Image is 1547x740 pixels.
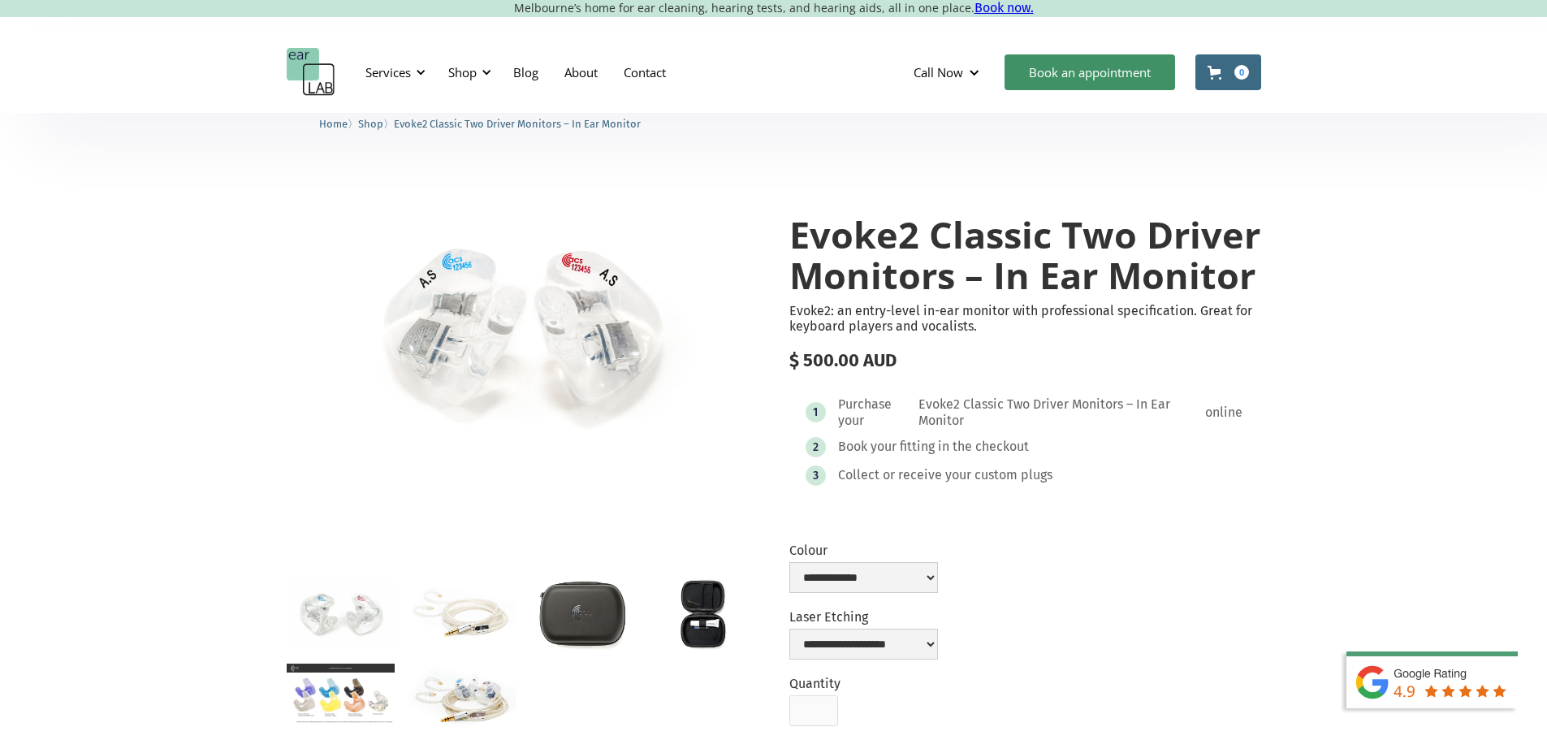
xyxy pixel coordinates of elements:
a: Blog [500,49,551,96]
div: 3 [813,470,819,482]
div: Purchase your [838,396,916,429]
h1: Evoke2 Classic Two Driver Monitors – In Ear Monitor [789,214,1261,295]
li: 〉 [319,115,358,132]
span: Home [319,118,348,130]
a: open lightbox [287,182,758,477]
a: Book an appointment [1005,54,1175,90]
div: Services [356,48,430,97]
label: Quantity [789,676,840,691]
li: 〉 [358,115,394,132]
div: Call Now [914,64,963,80]
div: 2 [813,441,819,453]
div: Collect or receive your custom plugs [838,467,1052,483]
a: About [551,49,611,96]
a: Home [319,115,348,131]
p: Evoke2: an entry-level in-ear monitor with professional specification. Great for keyboard players... [789,303,1261,334]
div: Shop [448,64,477,80]
a: open lightbox [287,664,395,724]
div: online [1205,405,1242,421]
div: $ 500.00 AUD [789,350,1261,371]
a: Contact [611,49,679,96]
div: Services [365,64,411,80]
label: Colour [789,543,938,558]
a: open lightbox [650,579,758,651]
div: Call Now [901,48,996,97]
a: Shop [358,115,383,131]
img: Evoke2 Classic Two Driver Monitors – In Ear Monitor [287,182,758,477]
a: Open cart [1195,54,1261,90]
a: open lightbox [529,579,637,651]
a: Evoke2 Classic Two Driver Monitors – In Ear Monitor [394,115,641,131]
span: Shop [358,118,383,130]
label: Laser Etching [789,609,938,625]
span: Evoke2 Classic Two Driver Monitors – In Ear Monitor [394,118,641,130]
div: 1 [813,406,818,418]
a: open lightbox [408,664,516,731]
a: home [287,48,335,97]
div: Shop [439,48,496,97]
div: Book your fitting in the checkout [838,439,1029,455]
div: 0 [1234,65,1249,80]
div: Evoke2 Classic Two Driver Monitors – In Ear Monitor [918,396,1203,429]
a: open lightbox [408,579,516,647]
a: open lightbox [287,579,395,648]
